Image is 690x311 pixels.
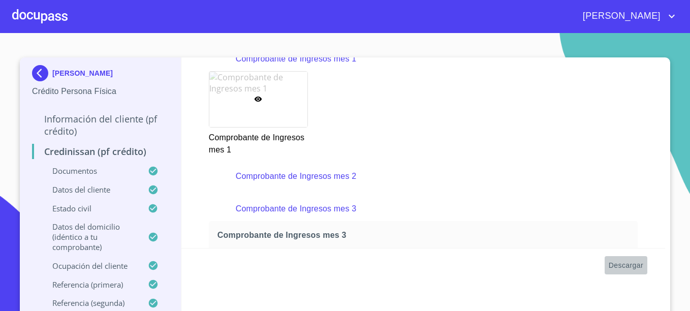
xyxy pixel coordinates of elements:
p: Credinissan (PF crédito) [32,145,169,158]
span: [PERSON_NAME] [575,8,666,24]
p: Referencia (primera) [32,279,148,290]
p: Ocupación del Cliente [32,261,148,271]
p: Documentos [32,166,148,176]
p: Datos del cliente [32,184,148,195]
p: [PERSON_NAME] [52,69,113,77]
span: Descargar [609,259,643,272]
span: Comprobante de Ingresos mes 3 [217,230,633,240]
p: Estado civil [32,203,148,213]
p: Referencia (segunda) [32,298,148,308]
button: account of current user [575,8,678,24]
p: Información del cliente (PF crédito) [32,113,169,137]
div: [PERSON_NAME] [32,65,169,85]
img: Docupass spot blue [32,65,52,81]
p: Comprobante de Ingresos mes 2 [236,170,611,182]
p: Crédito Persona Física [32,85,169,98]
p: Datos del domicilio (idéntico a tu comprobante) [32,222,148,252]
p: Comprobante de Ingresos mes 3 [236,203,611,215]
p: Comprobante de Ingresos mes 1 [209,128,307,156]
button: Descargar [605,256,647,275]
p: Comprobante de Ingresos mes 1 [236,53,611,65]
